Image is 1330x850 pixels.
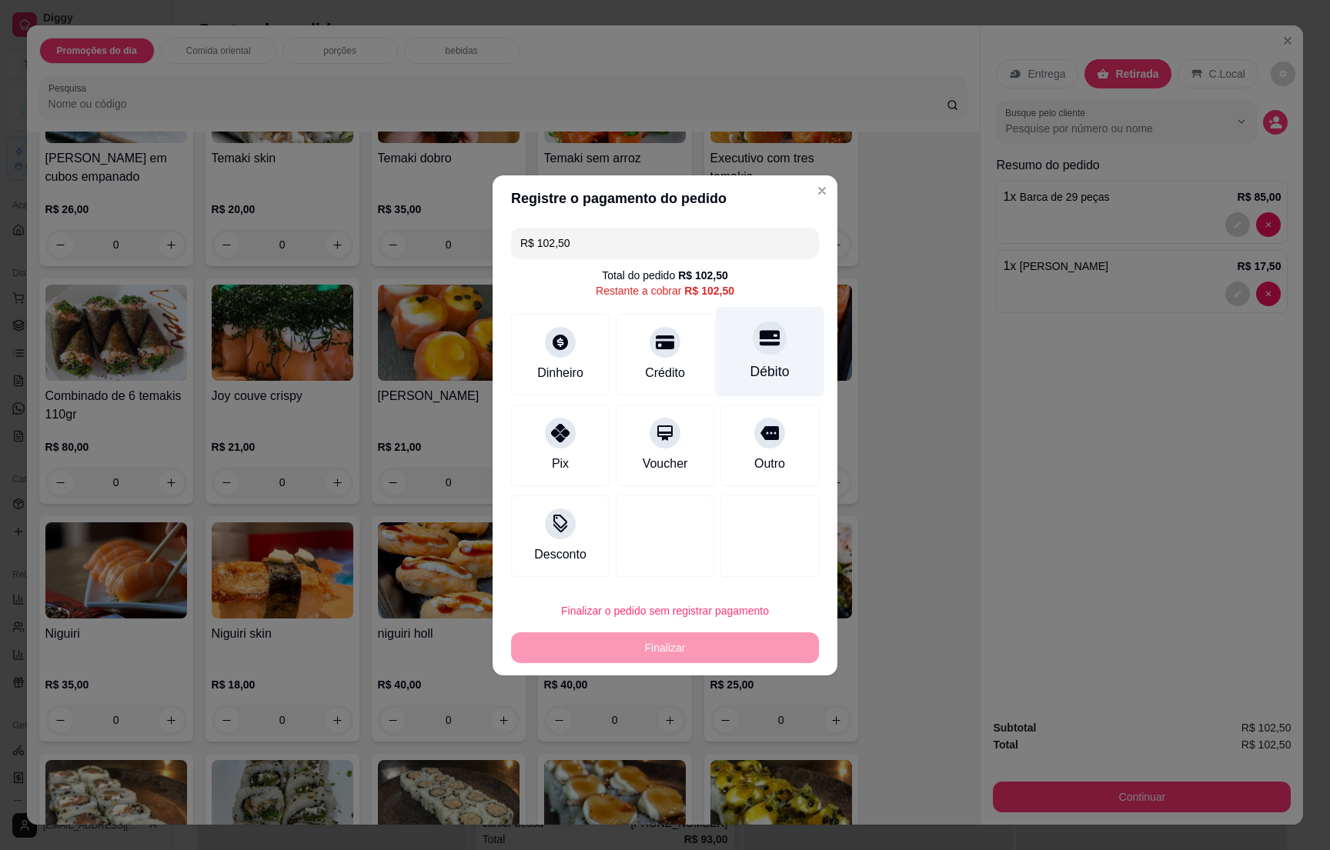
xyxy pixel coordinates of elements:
[754,455,785,473] div: Outro
[645,364,685,382] div: Crédito
[552,455,569,473] div: Pix
[537,364,583,382] div: Dinheiro
[596,283,734,298] div: Restante a cobrar
[643,455,688,473] div: Voucher
[520,228,810,258] input: Ex.: hambúrguer de cordeiro
[810,178,834,203] button: Close
[602,268,728,283] div: Total do pedido
[678,268,728,283] div: R$ 102,50
[684,283,734,298] div: R$ 102,50
[511,595,819,626] button: Finalizar o pedido sem registrar pagamento
[493,175,837,222] header: Registre o pagamento do pedido
[534,545,586,564] div: Desconto
[750,362,790,382] div: Débito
